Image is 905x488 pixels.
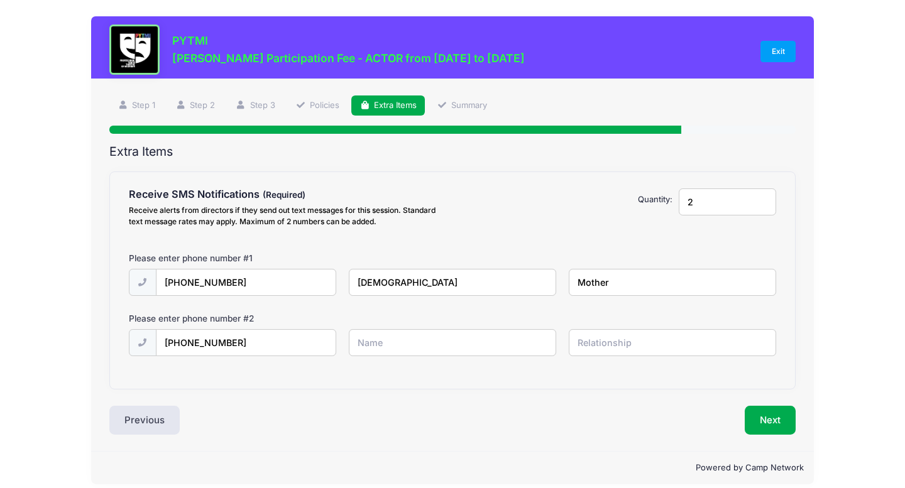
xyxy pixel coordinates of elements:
[679,188,777,215] input: Quantity
[349,329,557,356] input: Name
[349,269,557,296] input: Name
[109,406,180,435] button: Previous
[129,312,254,325] label: Please enter phone number #
[351,95,425,116] a: Extra Items
[760,41,796,62] a: Exit
[745,406,796,435] button: Next
[429,95,496,116] a: Summary
[129,252,253,264] label: Please enter phone number #
[569,269,777,296] input: Relationship
[156,269,336,296] input: (xxx) xxx-xxxx
[156,329,336,356] input: (xxx) xxx-xxxx
[101,462,804,474] p: Powered by Camp Network
[172,52,525,65] h3: [PERSON_NAME] Participation Fee - ACTOR from [DATE] to [DATE]
[249,313,254,323] span: 2
[287,95,348,116] a: Policies
[249,253,253,263] span: 1
[569,329,777,356] input: Relationship
[168,95,224,116] a: Step 2
[172,34,525,47] h3: PYTMI
[109,144,796,159] h2: Extra Items
[129,188,447,201] h4: Receive SMS Notifications
[129,205,447,227] div: Receive alerts from directors if they send out text messages for this session. Standard text mess...
[228,95,283,116] a: Step 3
[109,95,163,116] a: Step 1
